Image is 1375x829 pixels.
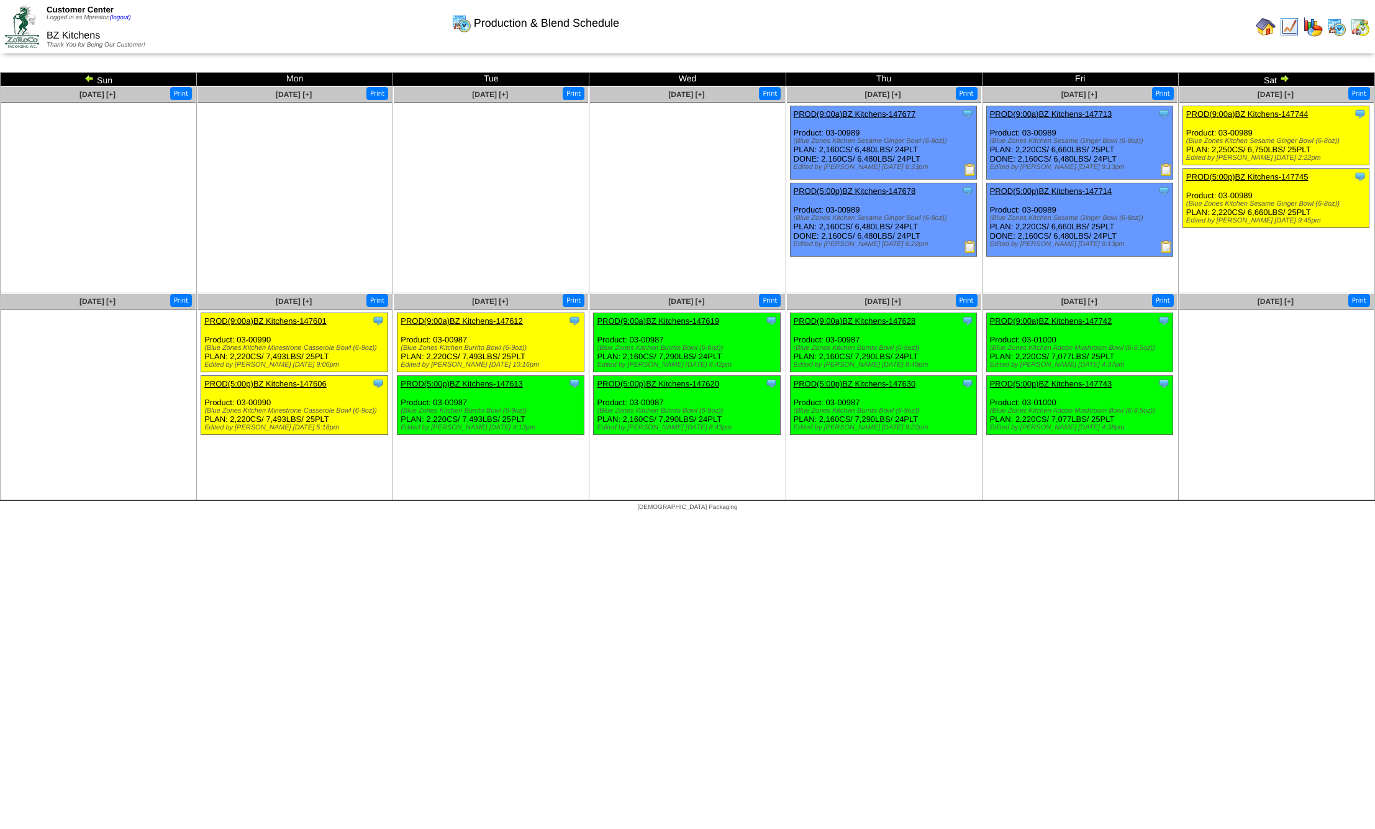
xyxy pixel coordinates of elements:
[110,14,131,21] a: (logout)
[568,377,581,390] img: Tooltip
[170,87,192,100] button: Print
[986,183,1173,257] div: Product: 03-00989 PLAN: 2,220CS / 6,660LBS / 25PLT DONE: 2,160CS / 6,480LBS / 24PLT
[1186,109,1309,119] a: PROD(9:00a)BZ Kitchens-147744
[961,314,974,327] img: Tooltip
[397,376,584,435] div: Product: 03-00987 PLAN: 2,220CS / 7,493LBS / 25PLT
[668,90,704,99] a: [DATE] [+]
[990,344,1173,352] div: (Blue Zones Kitchen Adobo Mushroom Bowl (6-8.5oz))
[1354,170,1366,183] img: Tooltip
[197,73,393,86] td: Mon
[759,87,781,100] button: Print
[563,87,584,100] button: Print
[1279,17,1299,37] img: line_graph.gif
[276,297,312,306] a: [DATE] [+]
[794,137,977,145] div: (Blue Zones Kitchen Sesame Ginger Bowl (6-8oz))
[1256,17,1276,37] img: home.gif
[472,297,508,306] a: [DATE] [+]
[204,379,327,388] a: PROD(5:00p)BZ Kitchens-147606
[472,90,508,99] a: [DATE] [+]
[956,294,978,307] button: Print
[990,379,1112,388] a: PROD(5:00p)BZ Kitchens-147743
[794,163,977,171] div: Edited by [PERSON_NAME] [DATE] 6:33pm
[794,361,977,369] div: Edited by [PERSON_NAME] [DATE] 8:49pm
[794,379,916,388] a: PROD(5:00p)BZ Kitchens-147630
[1258,90,1294,99] a: [DATE] [+]
[47,42,145,48] span: Thank You for Being Our Customer!
[1158,185,1170,197] img: Tooltip
[1158,108,1170,120] img: Tooltip
[982,73,1178,86] td: Fri
[597,407,780,414] div: (Blue Zones Kitchen Burrito Bowl (6-9oz))
[1354,108,1366,120] img: Tooltip
[990,361,1173,369] div: Edited by [PERSON_NAME] [DATE] 4:37pm
[1152,294,1174,307] button: Print
[794,316,916,326] a: PROD(9:00a)BZ Kitchens-147628
[956,87,978,100] button: Print
[790,183,977,257] div: Product: 03-00989 PLAN: 2,160CS / 6,480LBS / 24PLT DONE: 2,160CS / 6,480LBS / 24PLT
[79,90,116,99] a: [DATE] [+]
[990,424,1173,431] div: Edited by [PERSON_NAME] [DATE] 4:38pm
[1061,90,1097,99] a: [DATE] [+]
[964,240,976,253] img: Production Report
[79,297,116,306] span: [DATE] [+]
[794,424,977,431] div: Edited by [PERSON_NAME] [DATE] 9:22pm
[1061,297,1097,306] span: [DATE] [+]
[1303,17,1323,37] img: graph.gif
[204,344,388,352] div: (Blue Zones Kitchen Minestrone Casserole Bowl (6-9oz))
[668,297,704,306] a: [DATE] [+]
[1186,137,1369,145] div: (Blue Zones Kitchen Sesame Ginger Bowl (6-8oz))
[794,214,977,222] div: (Blue Zones Kitchen Sesame Ginger Bowl (6-8oz))
[401,344,584,352] div: (Blue Zones Kitchen Burrito Bowl (6-9oz))
[790,313,977,372] div: Product: 03-00987 PLAN: 2,160CS / 7,290LBS / 24PLT
[372,377,384,390] img: Tooltip
[597,316,719,326] a: PROD(9:00a)BZ Kitchens-147619
[84,73,94,83] img: arrowleft.gif
[961,185,974,197] img: Tooltip
[786,73,982,86] td: Thu
[393,73,589,86] td: Tue
[1152,87,1174,100] button: Print
[1186,217,1369,224] div: Edited by [PERSON_NAME] [DATE] 9:45pm
[1,73,197,86] td: Sun
[1158,314,1170,327] img: Tooltip
[765,377,778,390] img: Tooltip
[1348,294,1370,307] button: Print
[794,344,977,352] div: (Blue Zones Kitchen Burrito Bowl (6-9oz))
[1158,377,1170,390] img: Tooltip
[47,5,114,14] span: Customer Center
[276,90,312,99] span: [DATE] [+]
[5,6,39,47] img: ZoRoCo_Logo(Green%26Foil)%20jpg.webp
[794,240,977,248] div: Edited by [PERSON_NAME] [DATE] 6:22pm
[597,344,780,352] div: (Blue Zones Kitchen Burrito Bowl (6-9oz))
[597,424,780,431] div: Edited by [PERSON_NAME] [DATE] 8:43pm
[1160,163,1173,176] img: Production Report
[986,376,1173,435] div: Product: 03-01000 PLAN: 2,220CS / 7,077LBS / 25PLT
[397,313,584,372] div: Product: 03-00987 PLAN: 2,220CS / 7,493LBS / 25PLT
[47,30,100,41] span: BZ Kitchens
[865,297,901,306] a: [DATE] [+]
[1258,297,1294,306] a: [DATE] [+]
[170,294,192,307] button: Print
[372,314,384,327] img: Tooltip
[204,407,388,414] div: (Blue Zones Kitchen Minestrone Casserole Bowl (6-9oz))
[204,424,388,431] div: Edited by [PERSON_NAME] [DATE] 5:18pm
[794,407,977,414] div: (Blue Zones Kitchen Burrito Bowl (6-9oz))
[986,313,1173,372] div: Product: 03-01000 PLAN: 2,220CS / 7,077LBS / 25PLT
[568,314,581,327] img: Tooltip
[366,294,388,307] button: Print
[201,313,388,372] div: Product: 03-00990 PLAN: 2,220CS / 7,493LBS / 25PLT
[637,504,737,511] span: [DEMOGRAPHIC_DATA] Packaging
[865,90,901,99] a: [DATE] [+]
[790,106,977,180] div: Product: 03-00989 PLAN: 2,160CS / 6,480LBS / 24PLT DONE: 2,160CS / 6,480LBS / 24PLT
[1186,172,1309,181] a: PROD(5:00p)BZ Kitchens-147745
[401,424,584,431] div: Edited by [PERSON_NAME] [DATE] 4:13pm
[990,407,1173,414] div: (Blue Zones Kitchen Adobo Mushroom Bowl (6-8.5oz))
